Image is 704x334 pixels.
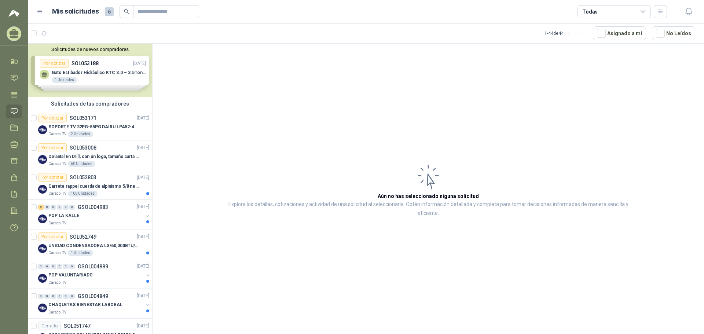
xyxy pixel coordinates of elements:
p: UNIDAD CONDENSADORA LG/60,000BTU/220V/R410A: I [48,242,140,249]
span: search [124,9,129,14]
div: 0 [57,294,62,299]
div: 0 [44,264,50,269]
div: 100 Unidades [68,191,98,197]
p: POP LA KALLE [48,213,79,220]
div: 0 [69,264,75,269]
div: 0 [44,294,50,299]
p: [DATE] [137,293,149,300]
a: Por cotizarSOL052749[DATE] Company LogoUNIDAD CONDENSADORA LG/60,000BTU/220V/R410A: ICaracol TV1 ... [28,230,152,259]
img: Company Logo [38,185,47,194]
p: [DATE] [137,174,149,181]
div: 0 [51,205,56,210]
a: Por cotizarSOL053008[DATE] Company LogoDelantal En Drill, con un logo, tamaño carta 1 tinta (Se e... [28,140,152,170]
img: Company Logo [38,214,47,223]
div: 2 [38,205,44,210]
div: 0 [63,294,69,299]
p: SOL053008 [70,145,96,150]
p: SOPORTE TV 32PG-55PG DAIRU LPA52-446KIT2 [48,124,140,131]
button: Asignado a mi [593,26,646,40]
a: 0 0 0 0 0 0 GSOL004889[DATE] Company LogoPOP VALUNTARIADOCaracol TV [38,262,151,286]
div: 0 [51,294,56,299]
span: 6 [105,7,114,16]
div: 0 [38,294,44,299]
p: [DATE] [137,234,149,241]
p: GSOL004889 [78,264,108,269]
p: SOL052749 [70,234,96,239]
div: Por cotizar [38,232,67,241]
p: SOL053171 [70,115,96,121]
div: 0 [44,205,50,210]
div: 0 [57,205,62,210]
a: 2 0 0 0 0 0 GSOL004983[DATE] Company LogoPOP LA KALLECaracol TV [38,203,151,226]
div: 1 Unidades [68,250,93,256]
p: [DATE] [137,204,149,211]
p: GSOL004983 [78,205,108,210]
p: [DATE] [137,144,149,151]
div: Solicitudes de nuevos compradoresPor cotizarSOL053188[DATE] Gato Estibador Hidráulico KTC 3.0 – 3... [28,44,152,97]
p: POP VALUNTARIADO [48,272,93,279]
p: Caracol TV [48,161,66,167]
p: SOL052803 [70,175,96,180]
button: No Leídos [652,26,695,40]
img: Company Logo [38,155,47,164]
img: Company Logo [38,274,47,283]
div: 0 [51,264,56,269]
p: Caracol TV [48,309,66,315]
a: 0 0 0 0 0 0 GSOL004849[DATE] Company LogoCHAQUETAS BIENESTAR LABORALCaracol TV [38,292,151,315]
p: CHAQUETAS BIENESTAR LABORAL [48,302,122,309]
div: 0 [63,264,69,269]
p: Carrete rappel cuerda de alpinismo 5/8 negra 16mm [48,183,140,190]
div: 1 - 44 de 44 [544,27,587,39]
div: 2 Unidades [68,131,93,137]
a: Por cotizarSOL053171[DATE] Company LogoSOPORTE TV 32PG-55PG DAIRU LPA52-446KIT2Caracol TV2 Unidades [28,111,152,140]
div: 0 [69,205,75,210]
div: Cerrado [38,322,61,330]
div: 0 [69,294,75,299]
img: Company Logo [38,244,47,253]
h1: Mis solicitudes [52,6,99,17]
div: 0 [38,264,44,269]
p: Caracol TV [48,131,66,137]
div: Por cotizar [38,173,67,182]
p: Caracol TV [48,191,66,197]
p: [DATE] [137,323,149,330]
h3: Aún no has seleccionado niguna solicitud [378,192,479,200]
div: 0 [63,205,69,210]
div: Por cotizar [38,114,67,122]
p: [DATE] [137,263,149,270]
p: Caracol TV [48,280,66,286]
img: Company Logo [38,125,47,134]
p: Caracol TV [48,220,66,226]
p: [DATE] [137,115,149,122]
p: GSOL004849 [78,294,108,299]
p: Explora los detalles, cotizaciones y actividad de una solicitud al seleccionarla. Obtén informaci... [226,200,631,218]
div: Por cotizar [38,143,67,152]
p: SOL051747 [64,323,91,329]
div: 0 [57,264,62,269]
div: Todas [582,8,598,16]
img: Logo peakr [8,9,19,18]
img: Company Logo [38,304,47,312]
a: Por cotizarSOL052803[DATE] Company LogoCarrete rappel cuerda de alpinismo 5/8 negra 16mmCaracol T... [28,170,152,200]
p: Delantal En Drill, con un logo, tamaño carta 1 tinta (Se envia enlacen, como referencia) [48,153,140,160]
div: 60 Unidades [68,161,95,167]
div: Solicitudes de tus compradores [28,97,152,111]
button: Solicitudes de nuevos compradores [31,47,149,52]
p: Caracol TV [48,250,66,256]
